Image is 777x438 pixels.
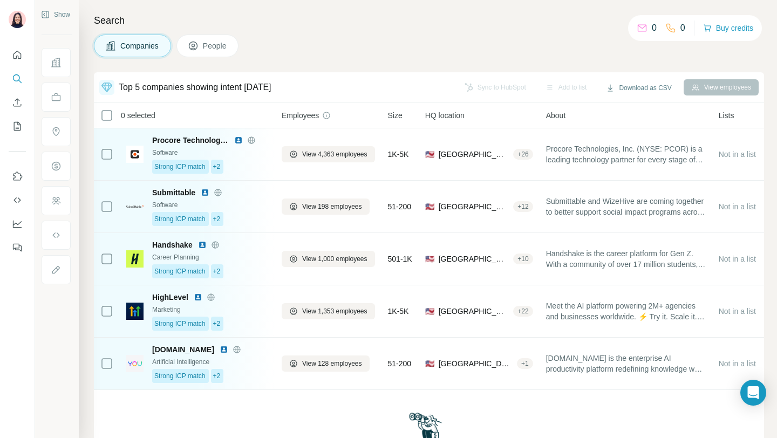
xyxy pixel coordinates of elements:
[9,11,26,28] img: Avatar
[719,150,756,159] span: Not in a list
[282,303,375,319] button: View 1,353 employees
[425,149,434,160] span: 🇺🇸
[719,110,734,121] span: Lists
[152,344,214,355] span: [DOMAIN_NAME]
[234,136,243,145] img: LinkedIn logo
[546,143,706,165] span: Procore Technologies, Inc. (NYSE: PCOR) is a leading technology partner for every stage of constr...
[439,306,509,317] span: [GEOGRAPHIC_DATA], [US_STATE]
[213,214,221,224] span: +2
[9,167,26,186] button: Use Surfe on LinkedIn
[126,205,144,208] img: Logo of Submittable
[425,254,434,264] span: 🇺🇸
[425,358,434,369] span: 🇺🇸
[9,117,26,136] button: My lists
[517,359,533,368] div: + 1
[425,201,434,212] span: 🇺🇸
[439,254,509,264] span: [GEOGRAPHIC_DATA], [US_STATE]
[719,307,756,316] span: Not in a list
[388,358,412,369] span: 51-200
[154,214,206,224] span: Strong ICP match
[388,149,409,160] span: 1K-5K
[9,69,26,88] button: Search
[425,306,434,317] span: 🇺🇸
[9,214,26,234] button: Dashboard
[126,146,144,163] img: Logo of Procore Technologies
[154,371,206,381] span: Strong ICP match
[439,358,513,369] span: [GEOGRAPHIC_DATA], [US_STATE]
[282,110,319,121] span: Employees
[513,306,533,316] div: + 22
[9,45,26,65] button: Quick start
[388,201,412,212] span: 51-200
[9,190,26,210] button: Use Surfe API
[513,254,533,264] div: + 10
[152,252,269,262] div: Career Planning
[152,135,229,146] span: Procore Technologies
[388,306,409,317] span: 1K-5K
[9,93,26,112] button: Enrich CSV
[302,149,367,159] span: View 4,363 employees
[203,40,228,51] span: People
[546,300,706,322] span: Meet the AI platform powering 2M+ agencies and businesses worldwide. ⚡ Try it. Scale it. Own it. ...
[121,110,155,121] span: 0 selected
[198,241,207,249] img: LinkedIn logo
[719,359,756,368] span: Not in a list
[680,22,685,35] p: 0
[598,80,679,96] button: Download as CSV
[119,81,271,94] div: Top 5 companies showing intent [DATE]
[302,306,367,316] span: View 1,353 employees
[152,187,195,198] span: Submittable
[194,293,202,302] img: LinkedIn logo
[703,20,753,36] button: Buy credits
[302,359,362,368] span: View 128 employees
[152,148,269,158] div: Software
[282,146,375,162] button: View 4,363 employees
[546,110,566,121] span: About
[9,238,26,257] button: Feedback
[152,292,188,303] span: HighLevel
[33,6,78,23] button: Show
[126,303,144,320] img: Logo of HighLevel
[126,355,144,372] img: Logo of you.com
[302,254,367,264] span: View 1,000 employees
[154,319,206,328] span: Strong ICP match
[388,254,412,264] span: 501-1K
[94,13,764,28] h4: Search
[120,40,160,51] span: Companies
[213,371,221,381] span: +2
[388,110,403,121] span: Size
[213,162,221,172] span: +2
[513,149,533,159] div: + 26
[152,239,193,250] span: Handshake
[425,110,465,121] span: HQ location
[719,255,756,263] span: Not in a list
[282,355,370,372] button: View 128 employees
[213,319,221,328] span: +2
[740,380,766,406] div: Open Intercom Messenger
[546,353,706,374] span: [DOMAIN_NAME] is the enterprise AI productivity platform redefining knowledge work with trusted, ...
[719,202,756,211] span: Not in a list
[152,357,269,367] div: Artificial Intelligence
[152,200,269,210] div: Software
[282,199,370,215] button: View 198 employees
[220,345,228,354] img: LinkedIn logo
[513,202,533,211] div: + 12
[126,250,144,268] img: Logo of Handshake
[213,266,221,276] span: +2
[282,251,375,267] button: View 1,000 employees
[546,196,706,217] span: Submittable and WizeHive are coming together to better support social impact programs across the ...
[652,22,657,35] p: 0
[546,248,706,270] span: Handshake is the career platform for Gen Z. With a community of over 17 million students, alumni,...
[154,266,206,276] span: Strong ICP match
[439,201,509,212] span: [GEOGRAPHIC_DATA], [US_STATE]
[154,162,206,172] span: Strong ICP match
[302,202,362,211] span: View 198 employees
[439,149,509,160] span: [GEOGRAPHIC_DATA], [US_STATE]
[201,188,209,197] img: LinkedIn logo
[152,305,269,314] div: Marketing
